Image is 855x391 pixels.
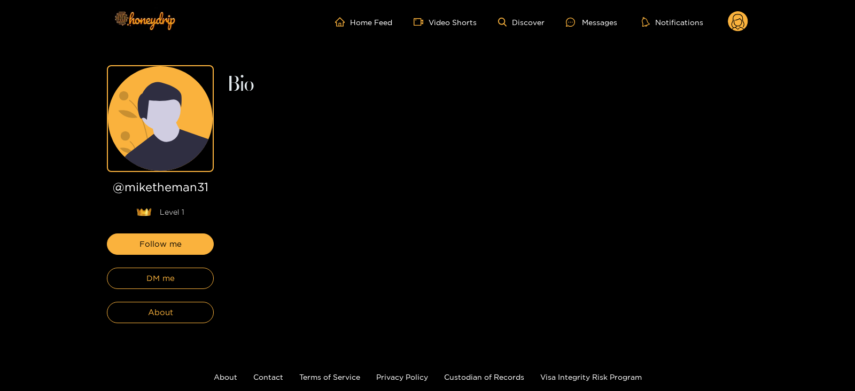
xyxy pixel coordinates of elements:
[107,233,214,255] button: Follow me
[253,373,283,381] a: Contact
[335,17,392,27] a: Home Feed
[566,16,617,28] div: Messages
[498,18,545,27] a: Discover
[160,207,184,217] span: Level 1
[107,302,214,323] button: About
[444,373,524,381] a: Custodian of Records
[107,181,214,198] h1: @ miketheman31
[227,76,748,94] h2: Bio
[148,306,173,319] span: About
[414,17,429,27] span: video-camera
[299,373,360,381] a: Terms of Service
[146,272,175,285] span: DM me
[214,373,237,381] a: About
[107,268,214,289] button: DM me
[414,17,477,27] a: Video Shorts
[335,17,350,27] span: home
[136,208,152,216] img: lavel grade
[639,17,706,27] button: Notifications
[376,373,428,381] a: Privacy Policy
[139,238,182,251] span: Follow me
[540,373,642,381] a: Visa Integrity Risk Program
